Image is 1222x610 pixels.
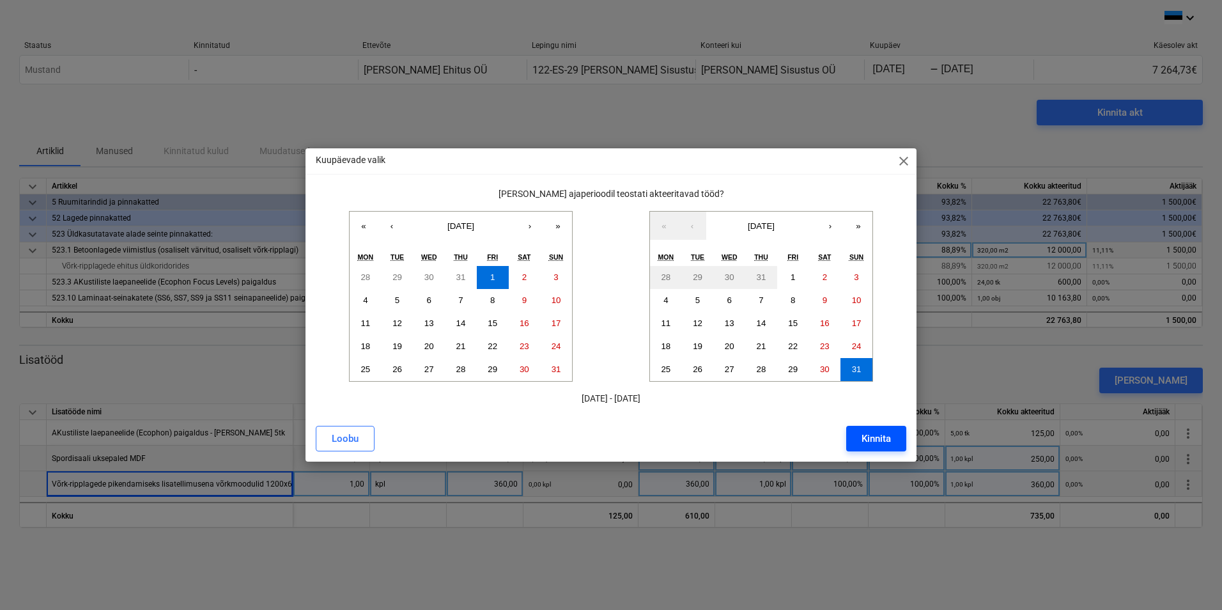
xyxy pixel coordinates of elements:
[852,295,862,305] abbr: August 10, 2025
[488,341,497,351] abbr: August 22, 2025
[754,253,768,261] abbr: Thursday
[540,266,572,289] button: August 3, 2025
[661,341,670,351] abbr: August 18, 2025
[820,364,830,374] abbr: August 30, 2025
[823,295,827,305] abbr: August 9, 2025
[358,253,374,261] abbr: Monday
[809,266,841,289] button: August 2, 2025
[413,312,445,335] button: August 13, 2025
[818,253,831,261] abbr: Saturday
[787,253,798,261] abbr: Friday
[520,318,529,328] abbr: August 16, 2025
[791,295,795,305] abbr: August 8, 2025
[382,266,414,289] button: July 29, 2025
[490,272,495,282] abbr: August 1, 2025
[727,295,732,305] abbr: August 6, 2025
[840,266,872,289] button: August 3, 2025
[777,312,809,335] button: August 15, 2025
[820,341,830,351] abbr: August 23, 2025
[509,358,541,381] button: August 30, 2025
[350,335,382,358] button: August 18, 2025
[520,341,529,351] abbr: August 23, 2025
[424,364,434,374] abbr: August 27, 2025
[757,364,766,374] abbr: August 28, 2025
[745,266,777,289] button: July 31, 2025
[391,253,404,261] abbr: Tuesday
[509,335,541,358] button: August 23, 2025
[445,335,477,358] button: August 21, 2025
[844,212,872,240] button: »
[809,335,841,358] button: August 23, 2025
[332,430,359,447] div: Loobu
[477,335,509,358] button: August 22, 2025
[392,364,402,374] abbr: August 26, 2025
[509,312,541,335] button: August 16, 2025
[777,266,809,289] button: August 1, 2025
[693,341,702,351] abbr: August 19, 2025
[788,318,798,328] abbr: August 15, 2025
[713,266,745,289] button: July 30, 2025
[382,358,414,381] button: August 26, 2025
[378,212,406,240] button: ‹
[745,335,777,358] button: August 21, 2025
[316,187,906,201] p: [PERSON_NAME] ajaperioodil teostati akteeritavad tööd?
[522,272,527,282] abbr: August 2, 2025
[661,272,670,282] abbr: July 28, 2025
[424,318,434,328] abbr: August 13, 2025
[540,335,572,358] button: August 24, 2025
[757,318,766,328] abbr: August 14, 2025
[520,364,529,374] abbr: August 30, 2025
[791,272,795,282] abbr: August 1, 2025
[540,358,572,381] button: August 31, 2025
[382,335,414,358] button: August 19, 2025
[350,358,382,381] button: August 25, 2025
[553,272,558,282] abbr: August 3, 2025
[777,358,809,381] button: August 29, 2025
[682,266,714,289] button: July 29, 2025
[488,364,497,374] abbr: August 29, 2025
[663,295,668,305] abbr: August 4, 2025
[382,312,414,335] button: August 12, 2025
[693,364,702,374] abbr: August 26, 2025
[678,212,706,240] button: ‹
[725,318,734,328] abbr: August 13, 2025
[695,295,700,305] abbr: August 5, 2025
[477,289,509,312] button: August 8, 2025
[458,295,463,305] abbr: August 7, 2025
[424,272,434,282] abbr: July 30, 2025
[518,253,530,261] abbr: Saturday
[650,266,682,289] button: July 28, 2025
[713,289,745,312] button: August 6, 2025
[350,289,382,312] button: August 4, 2025
[477,312,509,335] button: August 15, 2025
[413,335,445,358] button: August 20, 2025
[445,266,477,289] button: July 31, 2025
[713,358,745,381] button: August 27, 2025
[722,253,738,261] abbr: Wednesday
[382,289,414,312] button: August 5, 2025
[748,221,775,231] span: [DATE]
[540,289,572,312] button: August 10, 2025
[661,364,670,374] abbr: August 25, 2025
[650,335,682,358] button: August 18, 2025
[456,364,466,374] abbr: August 28, 2025
[421,253,437,261] abbr: Wednesday
[682,289,714,312] button: August 5, 2025
[427,295,431,305] abbr: August 6, 2025
[360,364,370,374] abbr: August 25, 2025
[445,358,477,381] button: August 28, 2025
[552,295,561,305] abbr: August 10, 2025
[350,212,378,240] button: «
[759,295,763,305] abbr: August 7, 2025
[840,335,872,358] button: August 24, 2025
[745,358,777,381] button: August 28, 2025
[509,289,541,312] button: August 9, 2025
[316,153,385,167] p: Kuupäevade valik
[413,289,445,312] button: August 6, 2025
[424,341,434,351] abbr: August 20, 2025
[350,312,382,335] button: August 11, 2025
[316,426,375,451] button: Loobu
[363,295,367,305] abbr: August 4, 2025
[682,358,714,381] button: August 26, 2025
[516,212,544,240] button: ›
